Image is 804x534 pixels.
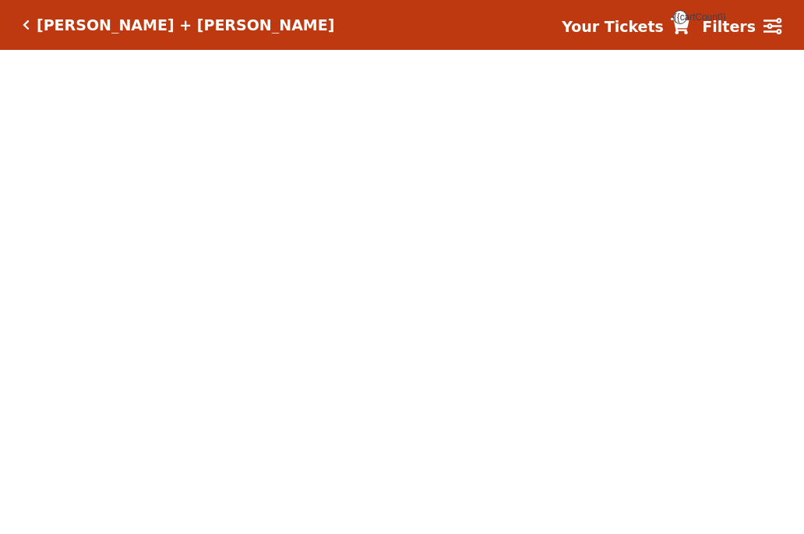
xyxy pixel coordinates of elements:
[702,16,781,38] a: Filters
[673,10,687,24] span: {{cartCount}}
[562,18,664,35] strong: Your Tickets
[562,16,689,38] a: Your Tickets {{cartCount}}
[702,18,756,35] strong: Filters
[37,16,334,34] h5: [PERSON_NAME] + [PERSON_NAME]
[23,19,30,30] a: Click here to go back to filters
